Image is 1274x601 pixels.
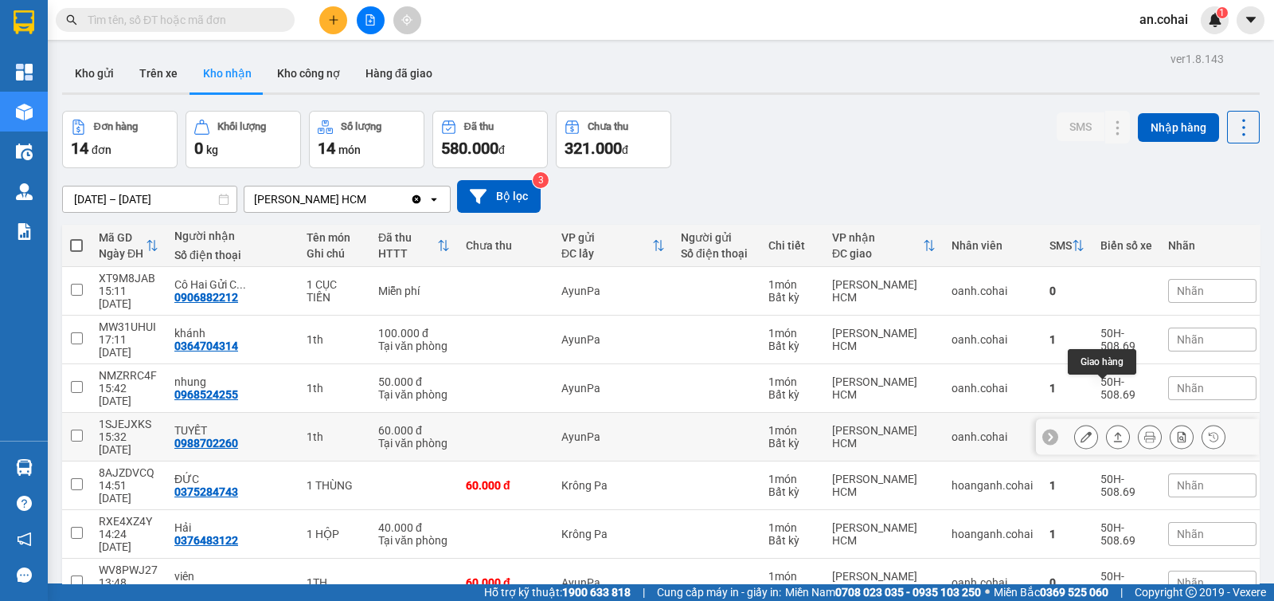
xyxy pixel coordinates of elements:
button: Khối lượng0kg [186,111,301,168]
button: Hàng đã giao [353,54,445,92]
div: viên [174,570,291,583]
div: ver 1.8.143 [1170,50,1224,68]
div: 100.000 đ [378,327,450,340]
button: Kho nhận [190,54,264,92]
button: Nhập hàng [1138,113,1219,142]
div: [PERSON_NAME] HCM [832,327,936,352]
div: Người nhận [174,230,291,242]
div: TUYẾT [174,424,291,437]
span: kg [206,143,218,156]
img: solution-icon [16,223,33,240]
span: Nhãn [1177,528,1204,540]
span: Cung cấp máy in - giấy in: [657,583,781,601]
div: 60.000 đ [466,576,545,589]
button: Đã thu580.000đ [432,111,548,168]
button: Kho công nợ [264,54,353,92]
th: Toggle SortBy [370,225,458,267]
span: 580.000 [441,139,498,158]
div: 1th [307,382,362,395]
div: Cô Hai Gửi Cô Nga [174,278,291,291]
div: oanh.cohai [952,382,1034,395]
div: Đơn hàng [94,121,138,132]
img: dashboard-icon [16,64,33,81]
div: 0364704314 [174,340,238,352]
span: Miền Nam [785,583,981,601]
span: caret-down [1244,13,1258,27]
div: oanh.cohai [952,430,1034,443]
span: file-add [365,14,376,26]
div: oanh.cohai [952,576,1034,589]
div: 8AJZDVCQ [99,466,158,479]
div: 60.000 đ [466,479,545,492]
div: 50H-508.69 [1100,327,1152,352]
div: Khối lượng [217,121,266,132]
div: Tại văn phòng [378,437,450,450]
span: copyright [1186,587,1197,598]
div: SMS [1049,239,1072,252]
div: Số điện thoại [681,247,752,260]
span: món [338,143,361,156]
div: oanh.cohai [952,333,1034,346]
div: Đã thu [378,231,437,244]
span: Nhãn [1177,576,1204,589]
div: Ghi chú [307,247,362,260]
div: 1 món [768,570,816,583]
div: Hải [174,521,291,534]
span: | [643,583,645,601]
span: plus [328,14,339,26]
div: Bất kỳ [768,291,816,304]
div: 15:42 [DATE] [99,382,158,407]
div: 0906882212 [174,291,238,304]
th: Toggle SortBy [824,225,944,267]
div: 1th [307,430,362,443]
div: 0988702260 [174,437,238,450]
button: aim [393,6,421,34]
div: 0375284743 [174,485,238,498]
span: an.cohai [1127,10,1201,29]
span: Nhãn [1177,382,1204,395]
div: oanh.cohai [952,285,1034,297]
div: HTTT [378,247,437,260]
div: 1 CỤC TIỀN [307,278,362,304]
div: Đã thu [464,121,494,132]
span: đ [622,143,628,156]
div: ĐỨC [174,473,291,485]
div: hoanganh.cohai [952,528,1034,540]
div: 0 [1049,285,1084,297]
div: 1 món [768,473,816,485]
div: 15:11 [DATE] [99,285,158,310]
span: Nhãn [1177,479,1204,492]
span: Nhãn [1177,333,1204,346]
div: [PERSON_NAME] HCM [832,521,936,547]
div: 17:11 [DATE] [99,333,158,359]
div: Người gửi [681,231,752,244]
div: Bất kỳ [768,340,816,352]
div: Tại văn phòng [378,534,450,547]
img: warehouse-icon [16,459,33,476]
div: Giao hàng [1106,425,1130,449]
div: 1 món [768,375,816,388]
div: nhung [174,375,291,388]
div: VP gửi [561,231,652,244]
div: Tên món [307,231,362,244]
span: ... [236,278,246,291]
button: Chưa thu321.000đ [556,111,671,168]
div: 1 món [768,327,816,340]
div: AyunPa [561,430,665,443]
div: khánh [174,327,291,340]
div: VP nhận [832,231,923,244]
div: Bất kỳ [768,437,816,450]
div: Tại văn phòng [378,388,450,401]
sup: 3 [533,172,549,188]
span: 1 [1219,7,1225,18]
div: [PERSON_NAME] HCM [832,473,936,498]
button: SMS [1057,112,1104,141]
div: 1 món [768,521,816,534]
span: notification [17,532,32,547]
span: search [66,14,77,26]
th: Toggle SortBy [91,225,166,267]
div: 0376483122 [174,534,238,547]
span: Miền Bắc [994,583,1108,601]
div: Bất kỳ [768,388,816,401]
div: 40.000 đ [378,521,450,534]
